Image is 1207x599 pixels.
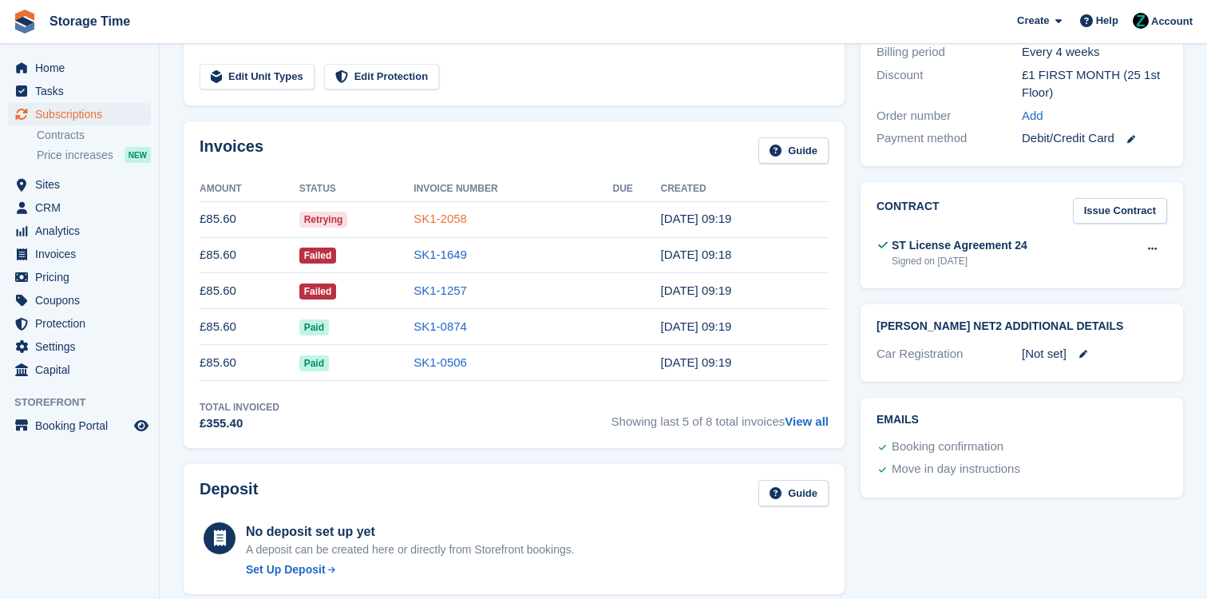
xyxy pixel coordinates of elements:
[1151,14,1193,30] span: Account
[661,355,732,369] time: 2025-05-30 08:19:01 UTC
[414,177,612,202] th: Invoice Number
[200,177,299,202] th: Amount
[246,561,326,578] div: Set Up Deposit
[43,8,137,34] a: Storage Time
[877,43,1022,61] div: Billing period
[35,335,131,358] span: Settings
[35,359,131,381] span: Capital
[13,10,37,34] img: stora-icon-8386f47178a22dfd0bd8f6a31ec36ba5ce8667c1dd55bd0f319d3a0aa187defe.svg
[299,355,329,371] span: Paid
[892,438,1003,457] div: Booking confirmation
[200,400,279,415] div: Total Invoiced
[877,320,1167,333] h2: [PERSON_NAME] Net2 Additional Details
[661,319,732,333] time: 2025-06-27 08:19:02 UTC
[35,103,131,125] span: Subscriptions
[414,284,467,297] a: SK1-1257
[8,196,151,219] a: menu
[35,312,131,335] span: Protection
[1022,107,1043,125] a: Add
[8,312,151,335] a: menu
[1022,66,1167,102] div: £1 FIRST MONTH (25 1st Floor)
[8,359,151,381] a: menu
[35,173,131,196] span: Sites
[37,128,151,143] a: Contracts
[200,309,299,345] td: £85.60
[414,319,467,333] a: SK1-0874
[37,148,113,163] span: Price increases
[892,460,1020,479] div: Move in day instructions
[8,220,151,242] a: menu
[200,64,315,90] a: Edit Unit Types
[661,177,829,202] th: Created
[877,414,1167,426] h2: Emails
[8,335,151,358] a: menu
[8,415,151,437] a: menu
[661,248,732,261] time: 2025-08-22 08:18:59 UTC
[1022,345,1167,363] div: [Not set]
[8,289,151,311] a: menu
[785,415,829,428] a: View all
[1073,198,1167,224] a: Issue Contract
[8,266,151,288] a: menu
[200,137,263,164] h2: Invoices
[246,541,575,558] p: A deposit can be created here or directly from Storefront bookings.
[1022,43,1167,61] div: Every 4 weeks
[35,196,131,219] span: CRM
[8,173,151,196] a: menu
[200,345,299,381] td: £85.60
[35,289,131,311] span: Coupons
[8,243,151,265] a: menu
[661,284,732,297] time: 2025-07-25 08:19:40 UTC
[35,220,131,242] span: Analytics
[35,415,131,437] span: Booking Portal
[414,248,467,261] a: SK1-1649
[299,212,348,228] span: Retrying
[35,80,131,102] span: Tasks
[1096,13,1118,29] span: Help
[246,561,575,578] a: Set Up Deposit
[611,400,829,433] span: Showing last 5 of 8 total invoices
[8,57,151,79] a: menu
[877,107,1022,125] div: Order number
[877,198,940,224] h2: Contract
[8,103,151,125] a: menu
[299,284,337,299] span: Failed
[299,319,329,335] span: Paid
[200,480,258,506] h2: Deposit
[125,147,151,163] div: NEW
[37,146,151,164] a: Price increases NEW
[35,266,131,288] span: Pricing
[613,177,661,202] th: Due
[877,129,1022,148] div: Payment method
[758,137,829,164] a: Guide
[877,345,1022,363] div: Car Registration
[324,64,439,90] a: Edit Protection
[661,212,732,225] time: 2025-09-19 08:19:40 UTC
[132,416,151,435] a: Preview store
[1133,13,1149,29] img: Zain Sarwar
[1017,13,1049,29] span: Create
[200,201,299,237] td: £85.60
[877,66,1022,102] div: Discount
[35,57,131,79] span: Home
[414,355,467,369] a: SK1-0506
[892,237,1027,254] div: ST License Agreement 24
[35,243,131,265] span: Invoices
[414,212,467,225] a: SK1-2058
[8,80,151,102] a: menu
[14,395,159,411] span: Storefront
[200,237,299,273] td: £85.60
[892,254,1027,268] div: Signed on [DATE]
[246,522,575,541] div: No deposit set up yet
[299,177,414,202] th: Status
[200,415,279,433] div: £355.40
[200,273,299,309] td: £85.60
[758,480,829,506] a: Guide
[1022,129,1167,148] div: Debit/Credit Card
[299,248,337,264] span: Failed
